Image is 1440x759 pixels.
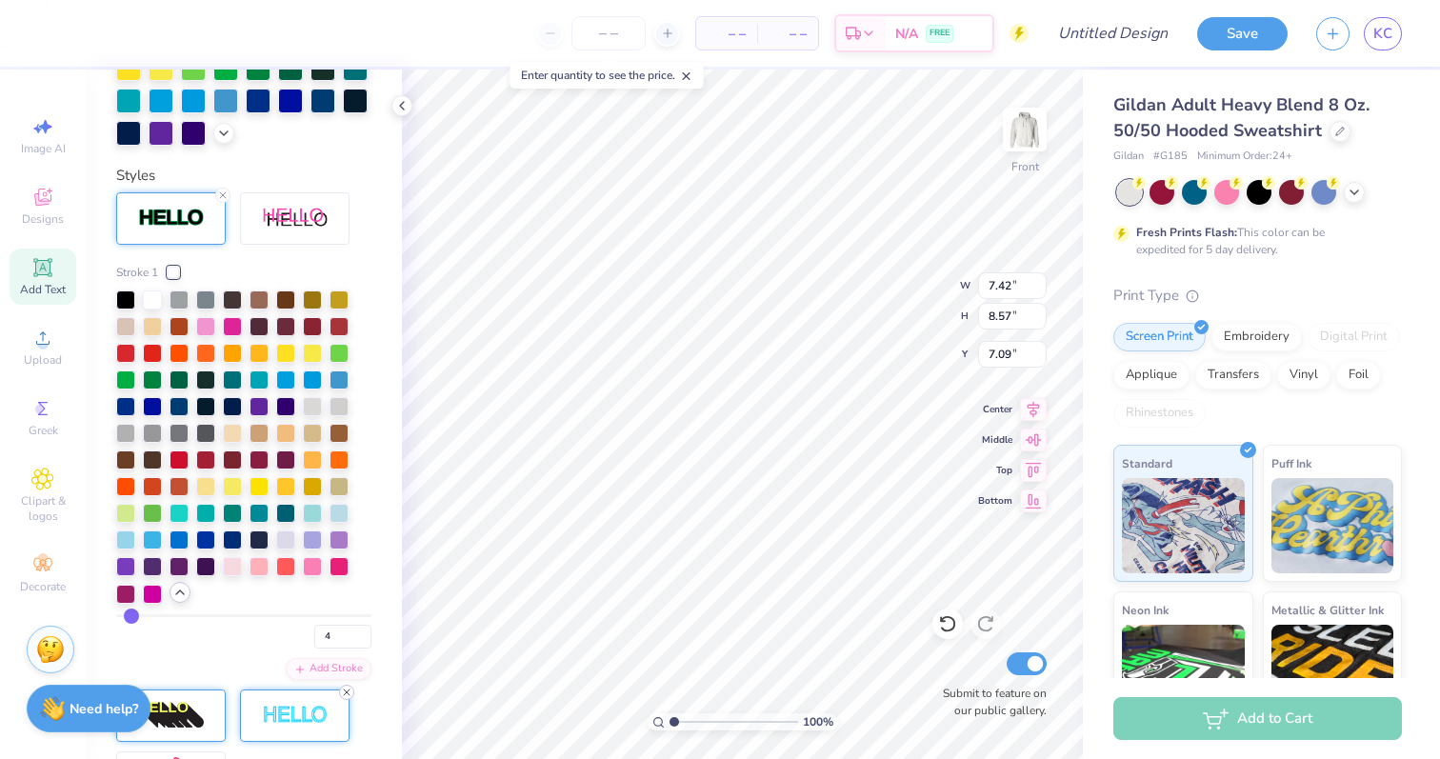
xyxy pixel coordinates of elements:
[708,24,746,44] span: – –
[29,423,58,438] span: Greek
[262,207,329,230] img: Shadow
[1195,361,1271,389] div: Transfers
[1271,478,1394,573] img: Puff Ink
[1122,453,1172,473] span: Standard
[286,658,371,680] div: Add Stroke
[1006,110,1044,149] img: Front
[1136,224,1370,258] div: This color can be expedited for 5 day delivery.
[978,403,1012,416] span: Center
[1373,23,1392,45] span: KC
[10,493,76,524] span: Clipart & logos
[262,705,329,727] img: Negative Space
[24,352,62,368] span: Upload
[895,24,918,44] span: N/A
[1122,625,1245,720] img: Neon Ink
[803,713,833,730] span: 100 %
[1364,17,1402,50] a: KC
[1211,323,1302,351] div: Embroidery
[1197,17,1288,50] button: Save
[1011,158,1039,175] div: Front
[1271,625,1394,720] img: Metallic & Glitter Ink
[1113,323,1206,351] div: Screen Print
[70,700,138,718] strong: Need help?
[20,579,66,594] span: Decorate
[1113,149,1144,165] span: Gildan
[769,24,807,44] span: – –
[1271,453,1311,473] span: Puff Ink
[1113,285,1402,307] div: Print Type
[1277,361,1330,389] div: Vinyl
[1308,323,1400,351] div: Digital Print
[571,16,646,50] input: – –
[116,264,158,281] span: Stroke 1
[978,433,1012,447] span: Middle
[1271,600,1384,620] span: Metallic & Glitter Ink
[1336,361,1381,389] div: Foil
[1153,149,1188,165] span: # G185
[1113,399,1206,428] div: Rhinestones
[978,494,1012,508] span: Bottom
[930,27,950,40] span: FREE
[138,701,205,731] img: 3d Illusion
[20,282,66,297] span: Add Text
[1197,149,1292,165] span: Minimum Order: 24 +
[1122,478,1245,573] img: Standard
[21,141,66,156] span: Image AI
[138,208,205,230] img: Stroke
[1122,600,1169,620] span: Neon Ink
[1113,361,1190,389] div: Applique
[116,165,371,187] div: Styles
[22,211,64,227] span: Designs
[1113,93,1370,142] span: Gildan Adult Heavy Blend 8 Oz. 50/50 Hooded Sweatshirt
[510,62,704,89] div: Enter quantity to see the price.
[978,464,1012,477] span: Top
[1136,225,1237,240] strong: Fresh Prints Flash:
[932,685,1047,719] label: Submit to feature on our public gallery.
[1043,14,1183,52] input: Untitled Design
